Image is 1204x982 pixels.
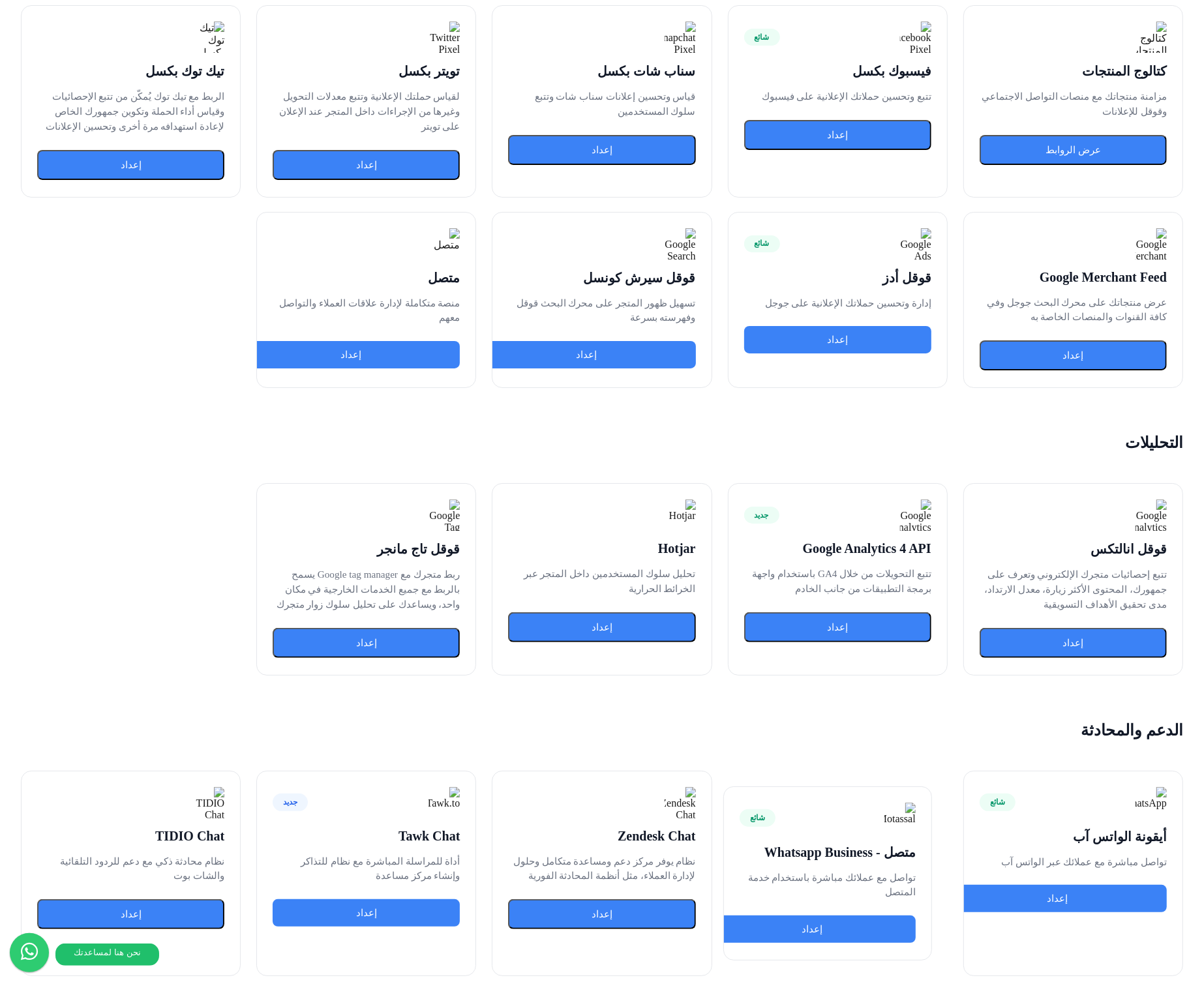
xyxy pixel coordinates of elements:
[273,296,460,326] p: منصة متكاملة لإدارة علاقات العملاء والتواصل معهم
[744,270,931,286] h3: قوقل أدز
[37,63,224,79] h3: تيك توك بكسل
[429,499,460,531] img: Google Tag Manager
[744,63,931,79] h3: فيسبوك بكسل
[508,829,695,844] h3: Zendesk Chat
[273,794,308,811] span: جديد
[744,541,931,556] h3: Google Analytics 4 API
[980,567,1167,612] p: تتبع إحصائيات متجرك الإلكتروني وتعرف على جمهورك، المحتوى الأكثر زيارة، معدل الارتداد، مدى تحقيق ا...
[508,270,695,286] h3: قوقل سيرش كونسل
[241,341,460,368] a: إعداد
[477,341,695,368] a: إعداد
[508,296,695,326] p: تسهيل ظهور المتجر على محرك البحث قوقل وفهرسته بسرعة
[980,295,1167,325] p: عرض منتجاتك على محرك البحث جوجل وفي كافة القنوات والمنصات الخاصة به
[508,135,695,165] button: إعداد
[884,803,916,834] img: Motassal
[744,612,931,642] button: إعداد
[37,829,224,844] h3: TIDIO Chat
[980,270,1167,285] h3: Google Merchant Feed
[900,228,931,260] img: Google Ads
[273,899,460,927] button: إعداد
[508,612,695,642] button: إعداد
[980,794,1016,811] span: شائع
[980,829,1167,844] h3: أيقونة الواتس آب
[744,29,780,46] span: شائع
[273,854,460,884] p: أداة للمراسلة المباشرة مع نظام للتذاكر وإنشاء مركز مساعدة
[508,899,695,929] button: إعداد
[429,22,460,53] img: Twitter Pixel
[37,89,224,134] p: الربط مع تيك توك يُمكّن من تتبع الإحصائيات وقياس أداء الحملة وتكوين جمهورك الخاص لإعادة استهدافه ...
[980,855,1167,870] p: تواصل مباشرة مع عملائك عبر الواتس آب
[508,541,695,556] h3: Hotjar
[980,89,1167,119] p: مزامنة منتجاتك مع منصات التواصل الاجتماعي وقوقل للإعلانات
[273,89,460,134] p: لقياس حملتك الإعلانية وتتبع معدلات التحويل وغيرها من الإجراءات داخل المتجر عند الإعلان على تويتر
[948,885,1167,912] a: إعداد
[980,135,1167,165] button: عرض الروابط
[980,340,1167,370] button: إعداد
[744,567,931,597] p: تتبع التحويلات من خلال GA4 باستخدام واجهة برمجة التطبيقات من جانب الخادم
[665,787,696,818] img: Zendesk Chat
[665,228,696,260] img: Google Search Console
[37,854,224,884] p: نظام محادثة ذكي مع دعم للردود التلقائية والشات بوت
[740,809,775,826] span: شائع
[508,854,695,884] p: نظام يوفر مركز دعم ومساعدة متكامل وحلول لإدارة العملاء، مثل أنظمة المحادثة الفورية
[665,22,696,53] img: Snapchat Pixel
[273,150,460,180] button: إعداد
[193,787,224,818] img: TIDIO Chat
[508,63,695,79] h3: سناب شات بكسل
[37,899,224,929] button: إعداد
[273,567,460,612] p: ربط متجرك مع Google tag manager يسمح بالربط مع جميع الخدمات الخارجية في مكان واحد، ويساعدك على تح...
[665,499,696,531] img: Hotjar
[429,228,460,260] img: متصل
[744,120,931,150] button: إعداد
[1136,22,1167,53] img: كتالوج المنتجات
[508,567,695,597] p: تحليل سلوك المستخدمين داخل المتجر عبر الخرائط الحرارية
[740,844,916,860] h3: متصل - Whatsapp Business
[273,628,460,658] button: إعداد
[980,628,1167,658] button: إعداد
[5,434,1199,452] h2: التحليلات
[273,829,460,844] h3: Tawk Chat
[1136,228,1167,260] img: Google Merchant Feed
[980,541,1167,557] h3: قوقل انالتكس
[744,296,931,311] p: إدارة وتحسين حملاتك الإعلانية على جوجل
[740,870,916,900] p: تواصل مع عملائك مباشرة باستخدام خدمة المتصل
[744,235,780,252] span: شائع
[744,326,931,353] button: إعداد
[708,915,916,943] a: إعداد
[508,89,695,119] p: قياس وتحسين إعلانات سناب شات وتتبع سلوك المستخدمين
[900,499,931,531] img: Google Analytics 4 API
[744,507,779,524] span: جديد
[1136,499,1167,531] img: Google Analytics
[193,22,224,53] img: تيك توك بكسل
[744,89,931,104] p: تتبع وتحسين حملاتك الإعلانية على فيسبوك
[900,22,931,53] img: Facebook Pixel
[37,150,224,180] button: إعداد
[273,270,460,286] h3: متصل
[429,787,460,818] img: Tawk.to
[1136,787,1167,818] img: WhatsApp
[5,721,1199,739] h2: الدعم والمحادثة
[273,541,460,557] h3: قوقل تاج مانجر
[273,63,460,79] h3: تويتر بكسل
[980,63,1167,79] h3: كتالوج المنتجات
